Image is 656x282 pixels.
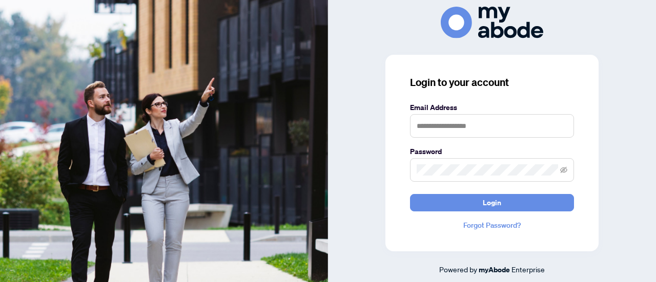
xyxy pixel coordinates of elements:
span: Powered by [439,265,477,274]
button: Login [410,194,574,211]
span: Enterprise [511,265,545,274]
label: Email Address [410,102,574,113]
a: Forgot Password? [410,220,574,231]
label: Password [410,146,574,157]
h3: Login to your account [410,75,574,90]
span: Login [483,194,501,211]
a: myAbode [479,264,510,275]
img: ma-logo [441,7,543,38]
span: eye-invisible [560,166,567,173]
